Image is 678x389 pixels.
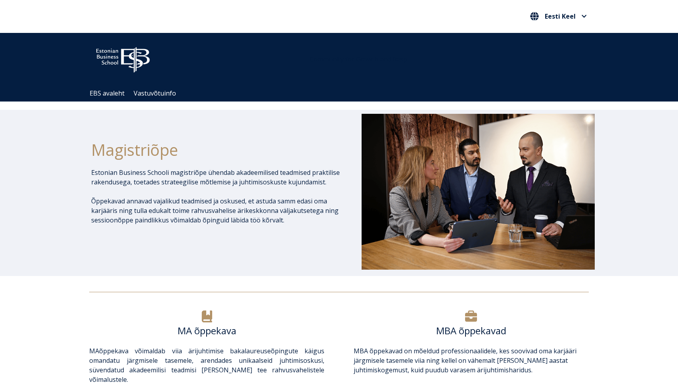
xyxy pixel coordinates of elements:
[91,196,340,225] p: Õppekavad annavad vajalikud teadmised ja oskused, et astuda samm edasi oma karjääris ning tulla e...
[528,10,589,23] button: Eesti Keel
[89,325,324,337] h6: MA õppekava
[89,347,99,355] a: MA
[91,140,340,160] h1: Magistriõpe
[354,347,368,355] a: MBA
[89,347,324,384] span: õppekava võimaldab viia ärijuhtimise bakalaureuseõpingute käigus omandatu järgmisele tasemele, ar...
[91,168,340,187] p: Estonian Business Schooli magistriõpe ühendab akadeemilised teadmised praktilise rakendusega, toe...
[89,41,157,75] img: ebs_logo2016_white
[85,85,601,102] div: Navigation Menu
[362,114,595,269] img: DSC_1073
[90,89,124,98] a: EBS avaleht
[545,13,576,19] span: Eesti Keel
[310,55,407,63] span: Community for Growth and Resp
[134,89,176,98] a: Vastuvõtuinfo
[528,10,589,23] nav: Vali oma keel
[354,325,589,337] h6: MBA õppekavad
[354,346,589,375] p: õppekavad on mõeldud professionaalidele, kes soovivad oma karjääri järgmisele tasemele viia ning ...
